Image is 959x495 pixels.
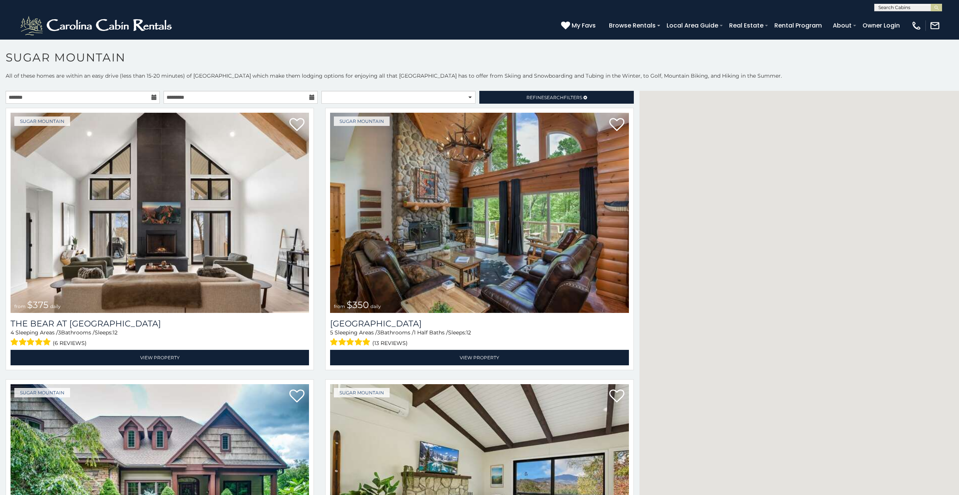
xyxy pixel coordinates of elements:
[829,19,855,32] a: About
[930,20,940,31] img: mail-regular-white.png
[609,117,624,133] a: Add to favorites
[377,329,380,336] span: 3
[11,319,309,329] h3: The Bear At Sugar Mountain
[330,350,629,365] a: View Property
[605,19,659,32] a: Browse Rentals
[544,95,564,100] span: Search
[479,91,633,104] a: RefineSearchFilters
[330,113,629,313] img: Grouse Moor Lodge
[330,319,629,329] h3: Grouse Moor Lodge
[609,389,624,405] a: Add to favorites
[561,21,598,31] a: My Favs
[289,389,304,405] a: Add to favorites
[347,299,369,310] span: $350
[911,20,922,31] img: phone-regular-white.png
[113,329,118,336] span: 12
[11,350,309,365] a: View Property
[466,329,471,336] span: 12
[330,319,629,329] a: [GEOGRAPHIC_DATA]
[663,19,722,32] a: Local Area Guide
[330,329,629,348] div: Sleeping Areas / Bathrooms / Sleeps:
[19,14,175,37] img: White-1-2.png
[334,388,390,397] a: Sugar Mountain
[14,116,70,126] a: Sugar Mountain
[859,19,904,32] a: Owner Login
[11,329,14,336] span: 4
[572,21,596,30] span: My Favs
[725,19,767,32] a: Real Estate
[50,303,61,309] span: daily
[11,329,309,348] div: Sleeping Areas / Bathrooms / Sleeps:
[11,319,309,329] a: The Bear At [GEOGRAPHIC_DATA]
[771,19,826,32] a: Rental Program
[11,113,309,313] a: The Bear At Sugar Mountain from $375 daily
[526,95,582,100] span: Refine Filters
[414,329,448,336] span: 1 Half Baths /
[11,113,309,313] img: The Bear At Sugar Mountain
[58,329,61,336] span: 3
[370,303,381,309] span: daily
[53,338,87,348] span: (6 reviews)
[330,113,629,313] a: Grouse Moor Lodge from $350 daily
[289,117,304,133] a: Add to favorites
[27,299,49,310] span: $375
[14,303,26,309] span: from
[334,116,390,126] a: Sugar Mountain
[14,388,70,397] a: Sugar Mountain
[372,338,408,348] span: (13 reviews)
[334,303,345,309] span: from
[330,329,333,336] span: 5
